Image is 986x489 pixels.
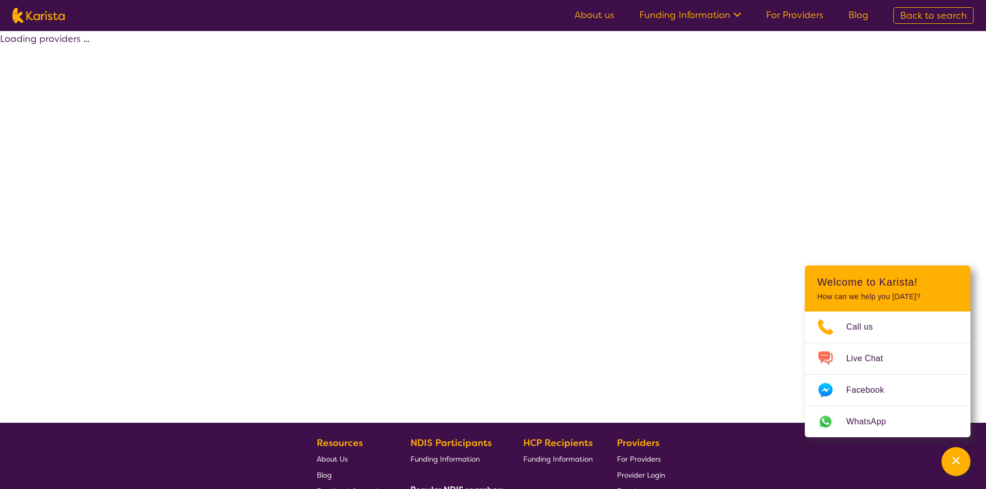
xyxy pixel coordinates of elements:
span: Blog [317,470,332,480]
span: WhatsApp [846,414,899,429]
a: Funding Information [523,451,593,467]
a: Back to search [893,7,974,24]
a: Web link opens in a new tab. [805,406,970,437]
button: Channel Menu [941,447,970,476]
div: Channel Menu [805,265,970,437]
span: Live Chat [846,351,895,366]
span: About Us [317,454,348,464]
a: Provider Login [617,467,665,483]
span: For Providers [617,454,661,464]
span: Back to search [900,9,967,22]
a: Funding Information [639,9,741,21]
b: HCP Recipients [523,437,593,449]
span: Facebook [846,382,896,398]
span: Call us [846,319,886,335]
a: About Us [317,451,386,467]
a: Funding Information [410,451,499,467]
a: About us [575,9,614,21]
a: For Providers [617,451,665,467]
span: Funding Information [410,454,480,464]
b: NDIS Participants [410,437,492,449]
span: Funding Information [523,454,593,464]
b: Resources [317,437,363,449]
span: Provider Login [617,470,665,480]
p: How can we help you [DATE]? [817,292,958,301]
a: Blog [848,9,869,21]
ul: Choose channel [805,312,970,437]
img: Karista logo [12,8,65,23]
a: For Providers [766,9,823,21]
a: Blog [317,467,386,483]
b: Providers [617,437,659,449]
h2: Welcome to Karista! [817,276,958,288]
